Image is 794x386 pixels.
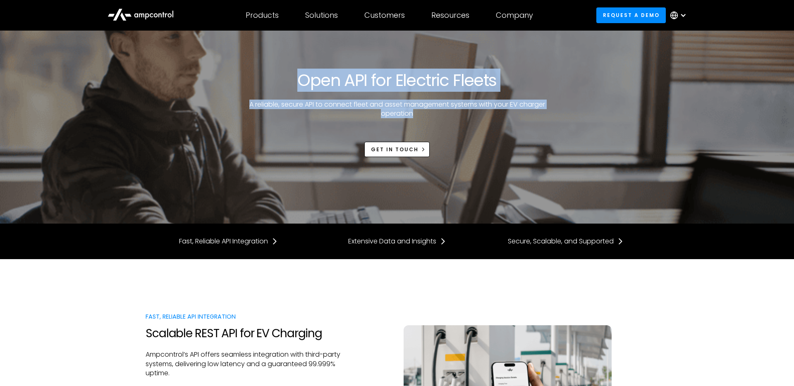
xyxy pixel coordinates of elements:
[508,237,614,246] div: Secure, Scalable, and Supported
[179,237,268,246] div: Fast, Reliable API Integration
[246,11,279,20] div: Products
[146,326,342,341] h2: Scalable REST API for EV Charging
[431,11,469,20] div: Resources
[348,237,436,246] div: Extensive Data and Insights
[364,142,430,157] a: Get in touch
[305,11,338,20] div: Solutions
[596,7,666,23] a: Request a demo
[179,237,278,246] a: Fast, Reliable API Integration
[364,11,405,20] div: Customers
[496,11,533,20] div: Company
[371,146,419,153] div: Get in touch
[246,100,548,119] p: A reliable, secure API to connect fleet and asset management systems with your EV charger operation
[348,237,446,246] a: Extensive Data and Insights
[146,312,342,321] div: Fast, Reliable API Integration
[508,237,624,246] a: Secure, Scalable, and Supported
[297,70,496,90] h1: Open API for Electric Fleets
[146,350,342,378] p: Ampcontrol’s API offers seamless integration with third-party systems, delivering low latency and...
